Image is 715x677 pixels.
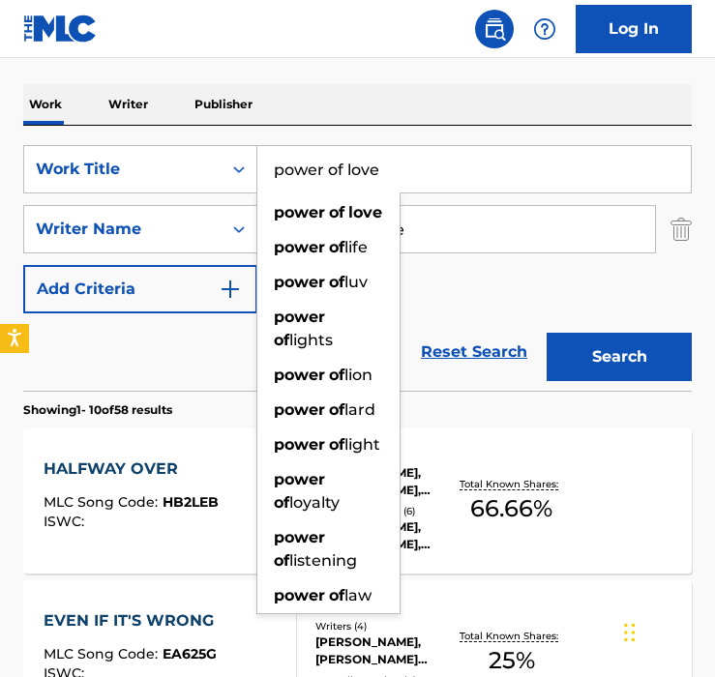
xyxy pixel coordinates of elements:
p: Total Known Shares: [460,477,563,491]
div: HALFWAY OVER [44,457,219,481]
form: Search Form [23,145,692,391]
p: Publisher [189,84,258,125]
strong: of [329,273,344,291]
a: Reset Search [411,331,537,373]
strong: power [274,528,325,546]
img: search [483,17,506,41]
a: Public Search [475,10,514,48]
p: Writer [103,84,154,125]
span: lard [344,400,375,419]
span: 66.66 % [470,491,552,526]
img: MLC Logo [23,15,98,43]
div: EVEN IF IT'S WRONG [44,609,223,633]
strong: love [348,203,382,221]
strong: power [274,586,325,604]
img: 9d2ae6d4665cec9f34b9.svg [219,278,242,301]
span: MLC Song Code : [44,645,163,662]
img: help [533,17,556,41]
button: Search [547,333,692,381]
strong: power [274,273,325,291]
span: listening [289,551,357,570]
div: Help [525,10,564,48]
span: lights [289,331,333,349]
button: Add Criteria [23,265,257,313]
span: life [344,238,368,256]
div: Writer Name [36,218,210,241]
strong: of [329,238,344,256]
span: HB2LEB [163,493,219,511]
div: Work Title [36,158,210,181]
strong: of [274,493,289,512]
span: ISWC : [44,513,89,530]
strong: of [329,586,344,604]
strong: power [274,470,325,488]
strong: power [274,238,325,256]
span: loyalty [289,493,340,512]
a: Log In [576,5,692,53]
div: [PERSON_NAME], [PERSON_NAME] [PERSON_NAME], [PERSON_NAME], [PERSON_NAME] [315,633,456,668]
span: law [344,586,372,604]
img: Delete Criterion [670,205,692,253]
span: light [344,435,380,454]
p: Work [23,84,68,125]
div: Drag [624,603,636,662]
strong: power [274,308,325,326]
p: Total Known Shares: [460,629,563,643]
span: lion [344,366,372,384]
strong: of [329,435,344,454]
strong: of [274,331,289,349]
a: HALFWAY OVERMLC Song Code:HB2LEBISWC:Writers (3)[PERSON_NAME], [PERSON_NAME], [PERSON_NAME]Record... [23,428,692,574]
strong: of [329,366,344,384]
span: EA625G [163,645,217,662]
strong: of [329,203,344,221]
strong: of [329,400,344,419]
span: luv [344,273,368,291]
p: Showing 1 - 10 of 58 results [23,401,172,419]
div: Writers ( 4 ) [315,619,456,633]
span: MLC Song Code : [44,493,163,511]
strong: of [274,551,289,570]
strong: power [274,366,325,384]
strong: power [274,400,325,419]
strong: power [274,435,325,454]
strong: power [274,203,325,221]
iframe: Chat Widget [618,584,715,677]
